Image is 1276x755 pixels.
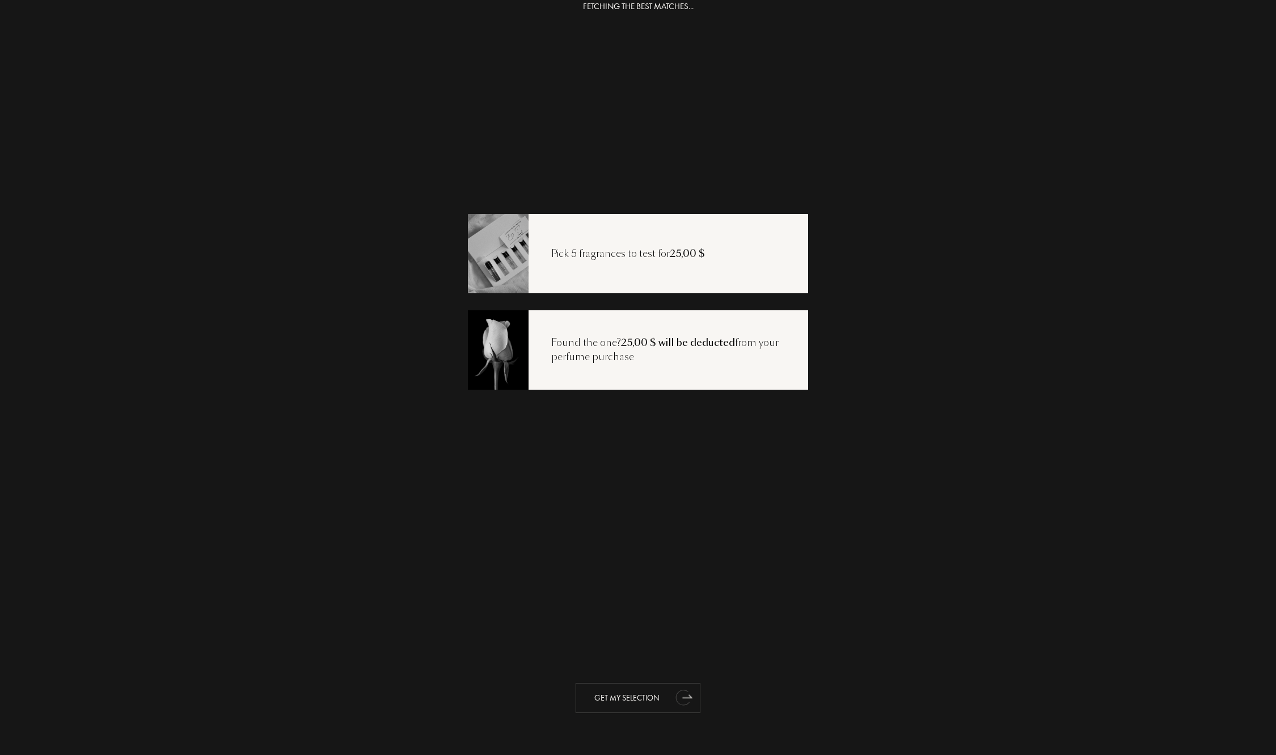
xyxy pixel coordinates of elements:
[670,247,705,260] span: 25,00 $
[673,686,695,708] div: animation
[576,683,700,713] div: Get my selection
[467,212,529,294] img: recoload1.png
[529,247,728,261] div: Pick 5 fragrances to test for
[467,309,529,390] img: recoload3.png
[529,336,808,365] div: Found the one? from your perfume purchase
[621,336,735,349] span: 25,00 $ will be deducted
